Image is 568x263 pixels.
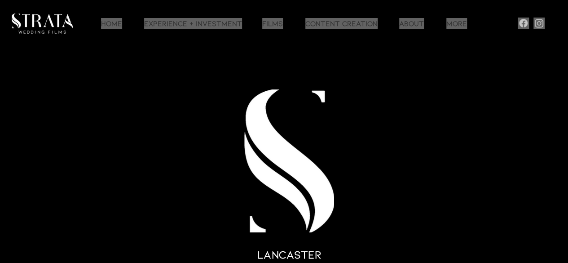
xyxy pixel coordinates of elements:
a: Films [251,18,294,29]
img: LUX S TEST_edited.png [244,89,334,232]
a: CONTENT CREATION [294,18,388,29]
a: EXPERIENCE + INVESTMENT [133,18,251,29]
p: HOME [97,18,127,29]
nav: Site [85,18,483,29]
p: Films [258,18,287,29]
img: LUX STRATA TEST_edited.png [12,13,73,34]
ul: Social Bar [518,18,545,29]
a: ABOUT [388,18,435,29]
p: More [442,18,471,29]
p: EXPERIENCE + INVESTMENT [140,18,247,29]
p: ABOUT [395,18,428,29]
a: HOME [90,18,133,29]
p: CONTENT CREATION [301,18,382,29]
